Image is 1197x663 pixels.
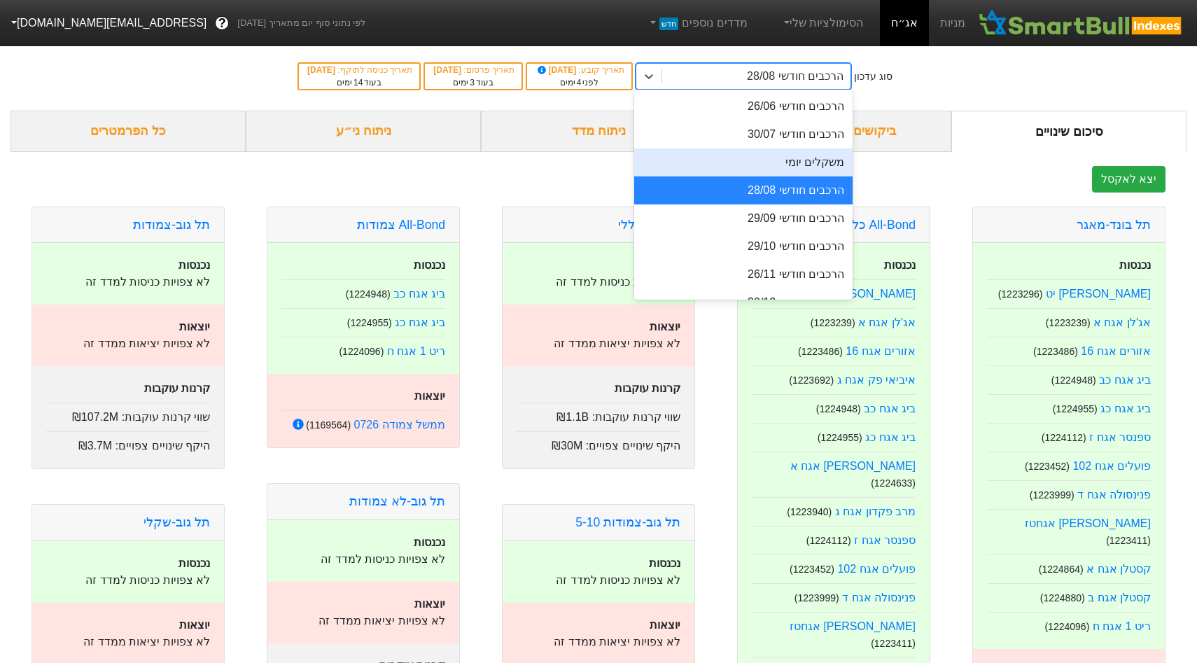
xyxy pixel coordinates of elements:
[1039,564,1084,575] small: ( 1224864 )
[1044,621,1089,632] small: ( 1224096 )
[481,111,716,152] div: ניתוח מדד
[659,18,678,30] span: חדש
[1051,375,1096,386] small: ( 1224948 )
[650,321,680,333] strong: יוצאות
[218,14,226,33] span: ?
[835,505,916,517] a: מרב פקדון אגח ג
[854,69,892,84] div: סוג עדכון
[552,440,582,452] span: ₪30M
[307,65,337,75] span: [DATE]
[634,176,853,204] div: הרכבים חודשי 28/08
[1099,374,1151,386] a: ביג אגח כב
[46,274,210,291] p: לא צפויות כניסות למדד זה
[1042,432,1086,443] small: ( 1224112 )
[634,232,853,260] div: הרכבים חודשי 29/10
[747,68,843,85] div: הרכבים חודשי 28/08
[1046,288,1151,300] a: [PERSON_NAME] יט
[432,76,514,89] div: בעוד ימים
[858,316,916,328] a: אג'לן אגח א
[818,432,862,443] small: ( 1224955 )
[842,218,916,232] a: All-Bond כללי
[798,346,843,357] small: ( 1223486 )
[865,431,916,443] a: ביג אגח כג
[1053,403,1098,414] small: ( 1224955 )
[794,592,839,603] small: ( 1223999 )
[1046,317,1091,328] small: ( 1223239 )
[46,335,210,352] p: לא צפויות יציאות ממדד זה
[634,148,853,176] div: משקלים יומי
[143,515,210,529] a: תל גוב-שקלי
[998,288,1043,300] small: ( 1223296 )
[884,259,916,271] strong: נכנסות
[864,403,916,414] a: ביג אגח כב
[306,76,412,89] div: בעוד ימים
[46,634,210,650] p: לא צפויות יציאות ממדד זה
[387,345,445,357] a: ריט 1 אגח ח
[575,515,680,529] a: תל גוב-צמודות 5-10
[806,535,851,546] small: ( 1224112 )
[237,16,365,30] span: לפי נתוני סוף יום מתאריך [DATE]
[811,288,916,300] a: [PERSON_NAME] יט
[470,78,475,88] span: 3
[353,78,363,88] span: 14
[634,260,853,288] div: הרכבים חודשי 26/11
[349,494,445,508] a: תל גוב-לא צמודות
[1081,345,1151,357] a: אזורים אגח 16
[854,534,916,546] a: ספנסר אגח ז
[1092,166,1165,193] button: יצא לאקסל
[179,321,210,333] strong: יוצאות
[871,638,916,649] small: ( 1223411 )
[976,9,1186,37] img: SmartBull
[246,111,481,152] div: ניתוח ני״ע
[1030,489,1074,501] small: ( 1223999 )
[650,619,680,631] strong: יוצאות
[395,316,445,328] a: ביג אגח כג
[837,563,916,575] a: פועלים אגח 102
[347,317,392,328] small: ( 1224955 )
[846,345,916,357] a: אזורים אגח 16
[789,375,834,386] small: ( 1223692 )
[534,76,624,89] div: לפני ימים
[1119,259,1151,271] strong: נכנסות
[517,274,680,291] p: לא צפויות כניסות למדד זה
[634,204,853,232] div: הרכבים חודשי 29/09
[634,120,853,148] div: הרכבים חודשי 30/07
[179,619,210,631] strong: יוצאות
[517,572,680,589] p: לא צפויות כניסות למדד זה
[46,403,210,426] div: שווי קרנות עוקבות :
[306,64,412,76] div: תאריך כניסה לתוקף :
[634,92,853,120] div: הרכבים חודשי 26/06
[790,460,916,472] a: [PERSON_NAME] אגח א
[78,440,113,452] span: ₪3.7M
[517,634,680,650] p: לא צפויות יציאות ממדד זה
[790,564,834,575] small: ( 1223452 )
[433,65,463,75] span: [DATE]
[133,218,210,232] a: תל גוב-צמודות
[1025,517,1151,529] a: [PERSON_NAME] אגחטז
[556,411,589,423] span: ₪1.1B
[776,9,869,37] a: הסימולציות שלי
[1040,592,1085,603] small: ( 1224880 )
[534,64,624,76] div: תאריך קובע :
[1088,592,1151,603] a: קסטלן אגח ב
[871,477,916,489] small: ( 1224633 )
[790,620,916,632] a: [PERSON_NAME] אגחטז
[414,536,445,548] strong: נכנסות
[46,572,210,589] p: לא צפויות כניסות למדד זה
[787,506,832,517] small: ( 1223940 )
[535,65,579,75] span: [DATE]
[178,259,210,271] strong: נכנסות
[642,9,753,37] a: מדדים נוספיםחדש
[1106,535,1151,546] small: ( 1223411 )
[414,390,445,402] strong: יוצאות
[517,335,680,352] p: לא צפויות יציאות ממדד זה
[306,419,351,431] small: ( 1169564 )
[517,403,680,426] div: שווי קרנות עוקבות :
[1093,620,1151,632] a: ריט 1 אגח ח
[1086,563,1151,575] a: קסטלן אגח א
[72,411,118,423] span: ₪107.2M
[281,551,445,568] p: לא צפויות כניסות למדד זה
[178,557,210,569] strong: נכנסות
[618,218,680,232] a: תל גוב-כללי
[144,382,210,394] strong: קרנות עוקבות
